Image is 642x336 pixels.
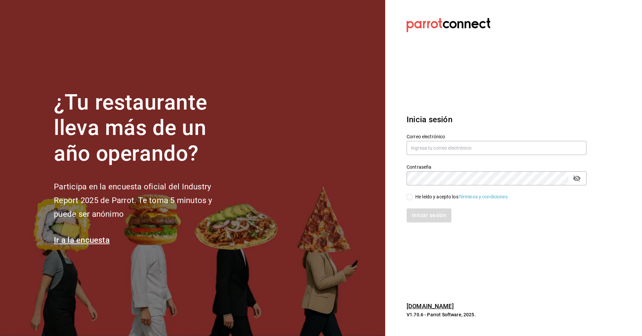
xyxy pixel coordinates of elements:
h2: Participa en la encuesta oficial del Industry Report 2025 de Parrot. Te toma 5 minutos y puede se... [54,180,234,221]
h1: ¿Tu restaurante lleva más de un año operando? [54,90,234,167]
label: Correo electrónico [407,134,586,139]
p: V1.70.6 - Parrot Software, 2025. [407,311,586,318]
div: He leído y acepto los [415,193,509,200]
a: [DOMAIN_NAME] [407,303,454,310]
a: Términos y condiciones. [458,194,509,199]
h3: Inicia sesión [407,114,586,126]
label: Contraseña [407,164,586,169]
input: Ingresa tu correo electrónico [407,141,586,155]
a: Ir a la encuesta [54,235,110,245]
button: passwordField [571,173,582,184]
